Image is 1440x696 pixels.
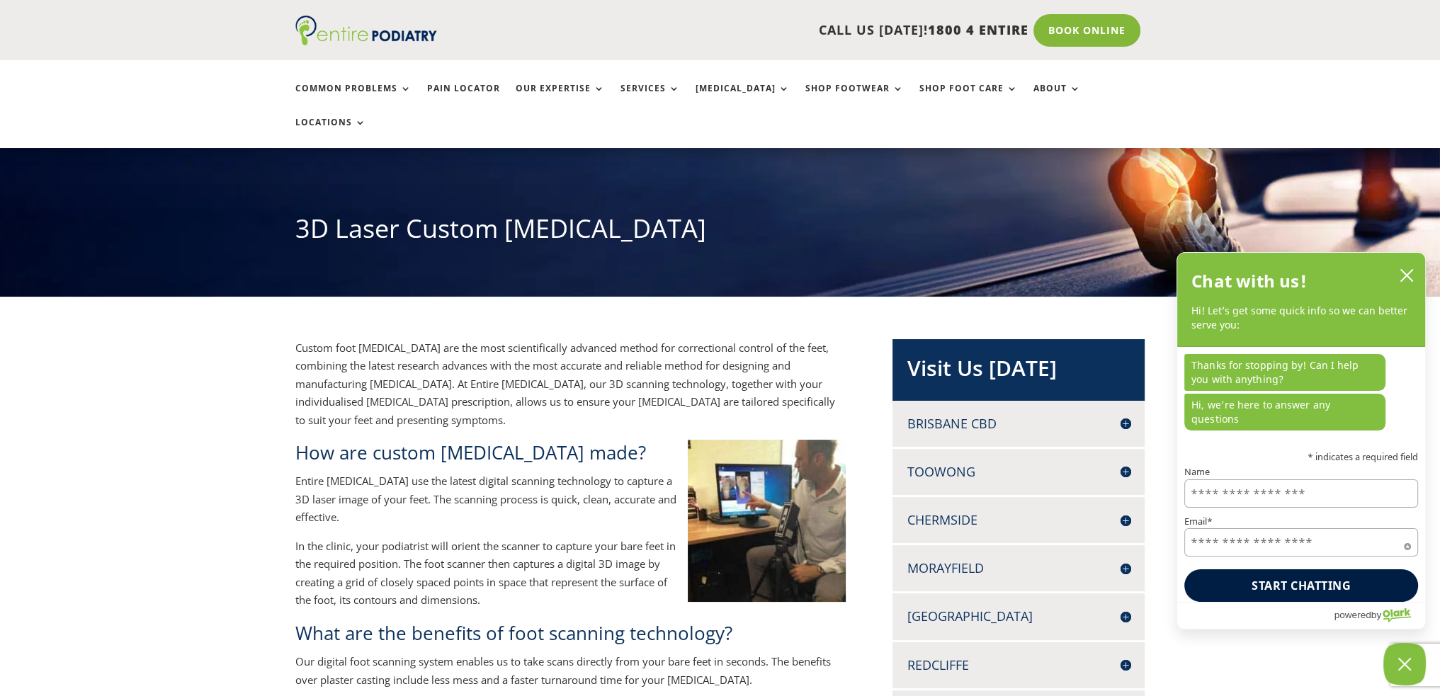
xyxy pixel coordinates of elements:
h4: Redcliffe [907,656,1130,674]
img: logo (1) [295,16,437,45]
p: Custom foot [MEDICAL_DATA] are the most scientifically advanced method for correctional control o... [295,339,846,440]
label: Email* [1184,517,1418,526]
p: CALL US [DATE]! [492,21,1028,40]
span: 1800 4 ENTIRE [928,21,1028,38]
a: Book Online [1033,14,1140,47]
a: Entire Podiatry [295,34,437,48]
p: Thanks for stopping by! Can I help you with anything? [1184,354,1385,391]
h2: Chat with us! [1191,267,1307,295]
p: Hi! Let’s get some quick info so we can better serve you: [1191,304,1411,333]
div: chat [1177,347,1425,436]
span: powered [1334,606,1371,624]
a: About [1033,84,1081,114]
button: Close Chatbox [1383,643,1426,685]
input: Name [1184,479,1418,508]
a: Services [620,84,680,114]
img: scan [688,440,846,602]
span: Required field [1404,540,1411,547]
h2: Visit Us [DATE] [907,353,1130,390]
a: Shop Footwear [805,84,904,114]
h4: Chermside [907,511,1130,529]
a: Common Problems [295,84,412,114]
a: Powered by Olark [1334,603,1425,629]
h2: What are the benefits of foot scanning technology? [295,620,846,653]
p: In the clinic, your podiatrist will orient the scanner to capture your bare feet in the required ... [295,537,846,620]
h4: Morayfield [907,559,1130,577]
p: Hi, we're here to answer any questions [1184,394,1385,430]
h4: [GEOGRAPHIC_DATA] [907,607,1130,625]
p: Entire [MEDICAL_DATA] use the latest digital scanning technology to capture a 3D laser image of y... [295,472,846,537]
button: Start chatting [1184,569,1418,602]
h2: How are custom [MEDICAL_DATA] made? [295,440,846,472]
a: Shop Foot Care [919,84,1018,114]
a: Pain Locator [427,84,500,114]
div: olark chatbox [1177,252,1426,629]
a: [MEDICAL_DATA] [696,84,790,114]
button: close chatbox [1395,265,1418,286]
h1: 3D Laser Custom [MEDICAL_DATA] [295,211,1145,253]
h4: Toowong [907,463,1130,481]
span: by [1371,606,1381,624]
a: Our Expertise [516,84,605,114]
input: Email [1184,528,1418,557]
a: Locations [295,118,366,148]
h4: Brisbane CBD [907,415,1130,433]
label: Name [1184,467,1418,477]
p: * indicates a required field [1184,452,1418,462]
